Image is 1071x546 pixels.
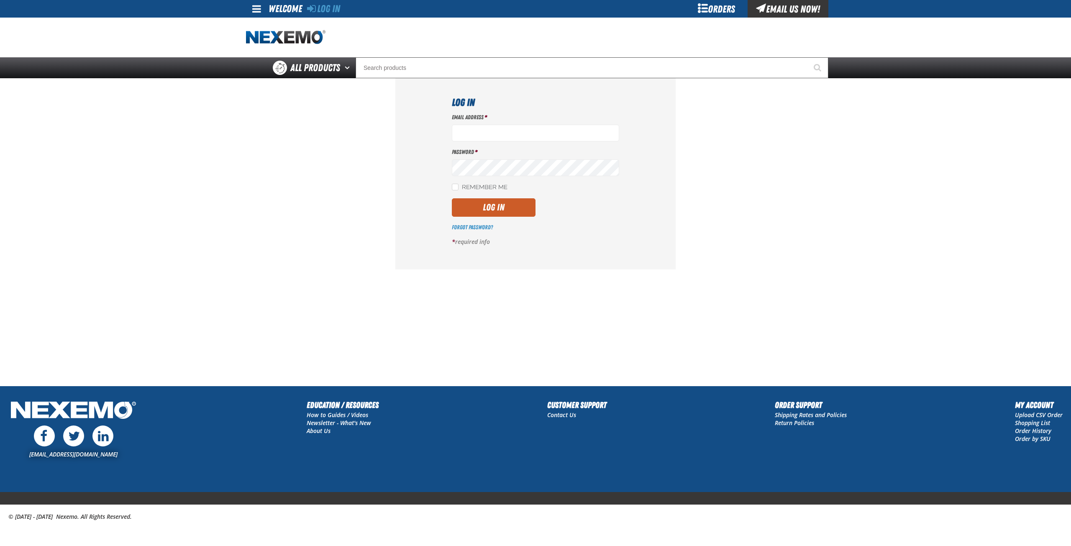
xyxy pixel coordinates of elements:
[452,198,535,217] button: Log In
[547,399,607,411] h2: Customer Support
[775,399,847,411] h2: Order Support
[1015,399,1063,411] h2: My Account
[290,60,340,75] span: All Products
[452,148,619,156] label: Password
[547,411,576,419] a: Contact Us
[8,399,138,423] img: Nexemo Logo
[452,95,619,110] h1: Log In
[452,238,619,246] p: required info
[356,57,828,78] input: Search
[1015,411,1063,419] a: Upload CSV Order
[307,427,331,435] a: About Us
[246,30,325,45] a: Home
[452,184,507,192] label: Remember Me
[452,224,493,231] a: Forgot Password?
[452,113,619,121] label: Email Address
[1015,435,1051,443] a: Order by SKU
[775,411,847,419] a: Shipping Rates and Policies
[775,419,814,427] a: Return Policies
[807,57,828,78] button: Start Searching
[307,399,379,411] h2: Education / Resources
[307,419,371,427] a: Newsletter - What's New
[1015,427,1051,435] a: Order History
[307,3,340,15] a: Log In
[1015,419,1050,427] a: Shopping List
[246,30,325,45] img: Nexemo logo
[452,184,459,190] input: Remember Me
[307,411,368,419] a: How to Guides / Videos
[29,450,118,458] a: [EMAIL_ADDRESS][DOMAIN_NAME]
[342,57,356,78] button: Open All Products pages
